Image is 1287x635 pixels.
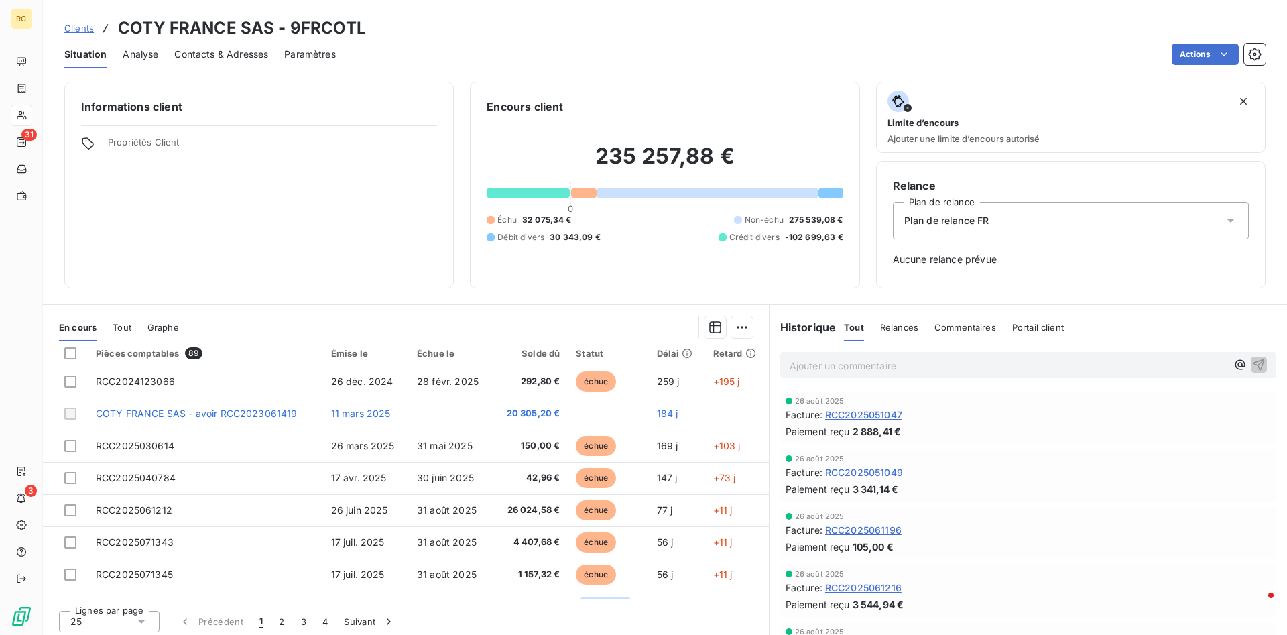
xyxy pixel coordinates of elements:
span: 169 j [657,440,678,451]
iframe: Intercom live chat [1241,589,1274,622]
span: +103 j [713,440,741,451]
div: Retard [713,348,761,359]
span: Commentaires [934,322,996,333]
span: Portail client [1012,322,1064,333]
div: Pièces comptables [96,347,315,359]
span: Facture : [786,465,822,479]
span: 292,80 € [501,375,560,388]
span: 26 juin 2025 [331,504,388,516]
span: Relances [880,322,918,333]
span: Crédit divers [729,231,780,243]
span: RCC2024123066 [96,376,175,387]
span: RCC2025061216 [825,581,902,595]
span: 147 j [657,472,678,483]
span: Paiement reçu [786,540,850,554]
span: Contacts & Adresses [174,48,268,61]
span: 31 août 2025 [417,504,477,516]
span: 17 juil. 2025 [331,536,385,548]
div: Délai [657,348,697,359]
span: Situation [64,48,107,61]
span: 56 j [657,536,674,548]
span: Facture : [786,523,822,537]
span: 42,96 € [501,471,560,485]
span: Plan de relance FR [904,214,989,227]
h6: Encours client [487,99,563,115]
span: 0 [568,203,573,214]
span: Analyse [123,48,158,61]
span: RCC2025061196 [825,523,902,537]
span: Échu [497,214,517,226]
h2: 235 257,88 € [487,143,843,183]
span: Paiement reçu [786,482,850,496]
span: 26 août 2025 [795,512,845,520]
span: 275 539,08 € [789,214,843,226]
span: échue [576,565,616,585]
span: 1 157,32 € [501,568,560,581]
span: 184 j [657,408,678,419]
span: 31 [21,129,37,141]
span: 105,00 € [853,540,894,554]
span: +11 j [713,536,733,548]
span: 31 août 2025 [417,569,477,580]
span: +11 j [713,569,733,580]
span: Graphe [147,322,179,333]
span: 26 mars 2025 [331,440,395,451]
a: Clients [64,21,94,35]
span: 3 [25,485,37,497]
span: Tout [113,322,131,333]
span: COTY FRANCE SAS - avoir RCC2023061419 [96,408,298,419]
span: Aucune relance prévue [893,253,1249,266]
span: RCC2025051047 [825,408,902,422]
span: 4 407,68 € [501,536,560,549]
span: 30 343,09 € [550,231,601,243]
span: Paiement reçu [786,597,850,612]
span: 17 avr. 2025 [331,472,387,483]
span: 32 075,34 € [522,214,572,226]
span: 25 [70,615,82,628]
span: échue [576,532,616,553]
div: Échue le [417,348,485,359]
button: Limite d’encoursAjouter une limite d’encours autorisé [876,82,1266,153]
span: 1 [259,615,263,628]
img: Logo LeanPay [11,605,32,627]
span: Non-échu [745,214,784,226]
span: 3 341,14 € [853,482,899,496]
span: 31 mai 2025 [417,440,473,451]
span: RCC2025061212 [96,504,172,516]
span: 259 j [657,376,680,387]
span: 3 544,94 € [853,597,904,612]
span: 2 888,41 € [853,424,902,439]
span: 26 déc. 2024 [331,376,393,387]
span: 31 août 2025 [417,536,477,548]
span: Limite d’encours [887,117,959,128]
div: Solde dû [501,348,560,359]
span: Facture : [786,408,822,422]
span: échue [576,371,616,392]
span: En cours [59,322,97,333]
span: +195 j [713,376,740,387]
span: Tout [844,322,864,333]
span: 26 août 2025 [795,455,845,463]
span: 150,00 € [501,439,560,453]
span: 20 305,20 € [501,407,560,420]
span: +73 j [713,472,736,483]
h6: Historique [770,319,837,335]
span: Paramètres [284,48,336,61]
span: 26 août 2025 [795,570,845,578]
button: Actions [1172,44,1239,65]
span: -102 699,63 € [785,231,843,243]
span: RCC2025071345 [96,569,173,580]
span: échue [576,436,616,456]
span: Clients [64,23,94,34]
h6: Informations client [81,99,437,115]
span: Débit divers [497,231,544,243]
span: 28 févr. 2025 [417,376,479,387]
div: RC [11,8,32,30]
span: RCC2025030614 [96,440,174,451]
span: 89 [185,347,202,359]
h3: COTY FRANCE SAS - 9FRCOTL [118,16,366,40]
div: Émise le [331,348,401,359]
span: +11 j [713,504,733,516]
span: 77 j [657,504,673,516]
span: 11 mars 2025 [331,408,391,419]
